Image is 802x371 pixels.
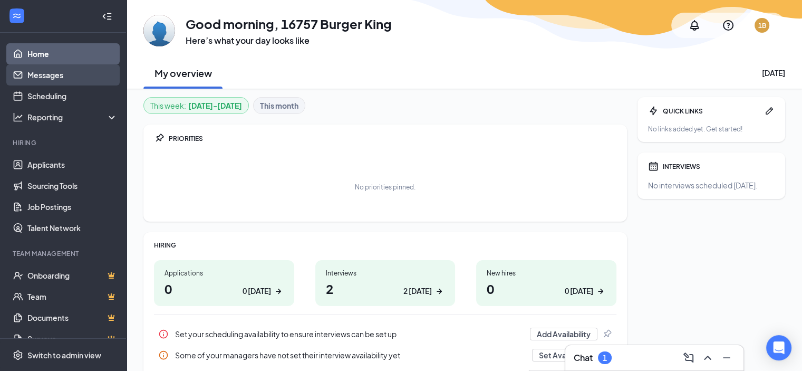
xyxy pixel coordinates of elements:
[13,112,23,122] svg: Analysis
[648,161,659,172] svg: Calendar
[13,350,23,360] svg: Settings
[13,249,115,258] div: Team Management
[701,351,714,364] svg: ChevronUp
[722,19,735,32] svg: QuestionInfo
[158,350,169,360] svg: Info
[12,11,22,21] svg: WorkstreamLogo
[154,241,616,250] div: HIRING
[165,269,284,278] div: Applications
[27,154,118,175] a: Applicants
[154,260,294,306] a: Applications00 [DATE]ArrowRight
[574,352,593,364] h3: Chat
[27,85,118,107] a: Scheduling
[13,138,115,147] div: Hiring
[27,265,118,286] a: OnboardingCrown
[27,217,118,239] a: Talent Network
[27,175,118,196] a: Sourcing Tools
[154,345,616,366] a: InfoSome of your managers have not set their interview availability yetSet AvailabilityPin
[154,133,165,144] svg: Pin
[154,345,616,366] div: Some of your managers have not set their interview availability yet
[243,286,271,297] div: 0 [DATE]
[175,329,524,339] div: Set your scheduling availability to ensure interviews can be set up
[680,349,697,366] button: ComposeMessage
[102,11,112,22] svg: Collapse
[762,68,785,78] div: [DATE]
[720,351,733,364] svg: Minimize
[326,269,445,278] div: Interviews
[434,286,445,297] svg: ArrowRight
[663,107,760,116] div: QUICK LINKS
[487,280,606,298] h1: 0
[764,106,775,116] svg: Pen
[143,15,175,46] img: 16757 Burger King
[595,286,606,297] svg: ArrowRight
[260,100,298,111] b: This month
[403,286,432,297] div: 2 [DATE]
[718,349,735,366] button: Minimize
[169,134,616,143] div: PRIORITIES
[663,162,775,171] div: INTERVIEWS
[315,260,456,306] a: Interviews22 [DATE]ArrowRight
[186,15,392,33] h1: Good morning, 16757 Burger King
[326,280,445,298] h1: 2
[602,329,612,339] svg: Pin
[158,329,169,339] svg: Info
[603,354,607,363] div: 1
[150,100,242,111] div: This week :
[27,350,101,360] div: Switch to admin view
[530,328,597,340] button: Add Availability
[758,21,766,30] div: 1B
[165,280,284,298] h1: 0
[648,125,775,134] div: No links added yet. Get started!
[175,350,526,360] div: Some of your managers have not set their interview availability yet
[487,269,606,278] div: New hires
[154,324,616,345] a: InfoSet your scheduling availability to ensure interviews can be set upAdd AvailabilityPin
[27,307,118,328] a: DocumentsCrown
[688,19,701,32] svg: Notifications
[565,286,593,297] div: 0 [DATE]
[154,324,616,345] div: Set your scheduling availability to ensure interviews can be set up
[273,286,284,297] svg: ArrowRight
[648,106,659,116] svg: Bolt
[766,335,791,360] div: Open Intercom Messenger
[27,64,118,85] a: Messages
[186,35,392,46] h3: Here’s what your day looks like
[476,260,616,306] a: New hires00 [DATE]ArrowRight
[27,286,118,307] a: TeamCrown
[188,100,242,111] b: [DATE] - [DATE]
[682,351,695,364] svg: ComposeMessage
[154,66,212,80] h2: My overview
[355,183,416,192] div: No priorities pinned.
[532,349,597,362] button: Set Availability
[648,180,775,191] div: No interviews scheduled [DATE].
[27,112,118,122] div: Reporting
[699,349,716,366] button: ChevronUp
[27,43,118,64] a: Home
[27,328,118,349] a: SurveysCrown
[27,196,118,217] a: Job Postings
